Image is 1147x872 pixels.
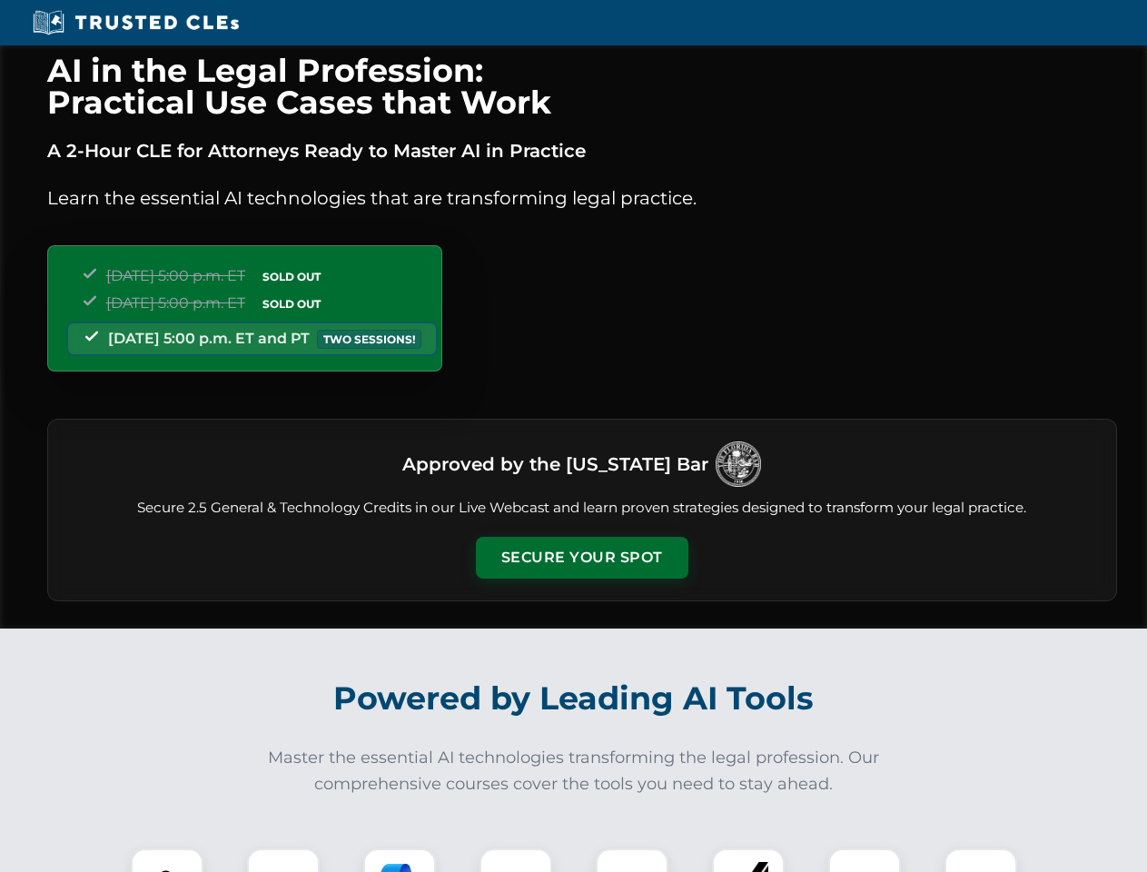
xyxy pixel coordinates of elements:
h1: AI in the Legal Profession: Practical Use Cases that Work [47,54,1117,118]
span: SOLD OUT [256,294,327,313]
img: Logo [716,441,761,487]
p: A 2-Hour CLE for Attorneys Ready to Master AI in Practice [47,136,1117,165]
span: [DATE] 5:00 p.m. ET [106,267,245,284]
span: SOLD OUT [256,267,327,286]
span: [DATE] 5:00 p.m. ET [106,294,245,312]
h3: Approved by the [US_STATE] Bar [402,448,708,481]
p: Learn the essential AI technologies that are transforming legal practice. [47,183,1117,213]
p: Secure 2.5 General & Technology Credits in our Live Webcast and learn proven strategies designed ... [70,498,1094,519]
button: Secure Your Spot [476,537,688,579]
img: Trusted CLEs [27,9,244,36]
h2: Powered by Leading AI Tools [71,667,1077,730]
p: Master the essential AI technologies transforming the legal profession. Our comprehensive courses... [256,745,892,798]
